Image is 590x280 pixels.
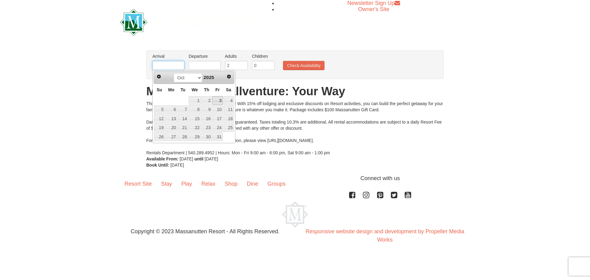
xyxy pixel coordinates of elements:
[212,105,223,114] a: 10
[201,105,212,114] td: available
[358,6,389,12] span: Owner's Site
[220,174,242,193] a: Shop
[212,123,223,132] td: available
[189,105,201,114] a: 8
[189,53,221,59] label: Departure
[165,105,177,114] a: 6
[201,105,212,114] a: 9
[156,174,177,193] a: Stay
[201,114,212,123] a: 16
[203,75,214,80] span: 2025
[212,132,223,141] td: available
[212,96,223,105] td: available
[188,114,201,123] td: available
[165,105,177,114] td: available
[204,87,209,92] span: Thursday
[178,132,188,141] a: 28
[120,9,261,36] img: Massanutten Resort Logo
[178,105,189,114] td: available
[215,87,220,92] span: Friday
[252,53,275,59] label: Children
[120,174,156,193] a: Resort Site
[146,85,444,97] h1: Massanutten Fallventure: Your Way
[223,105,234,114] td: available
[180,87,185,92] span: Tuesday
[189,114,201,123] a: 15
[178,114,188,123] a: 14
[156,74,161,79] span: Prev
[197,174,220,193] a: Relax
[223,114,234,123] a: 18
[263,174,290,193] a: Groups
[223,96,234,105] a: 4
[155,72,163,81] a: Prev
[201,132,212,141] a: 30
[178,123,189,132] td: available
[154,114,165,123] td: available
[154,105,165,114] a: 5
[282,202,308,227] img: Massanutten Resort Logo
[201,132,212,141] td: available
[212,96,223,105] a: 3
[168,87,174,92] span: Monday
[188,132,201,141] td: available
[154,114,165,123] a: 12
[189,96,201,105] a: 1
[223,124,234,132] a: 25
[212,124,223,132] a: 24
[189,132,201,141] a: 29
[154,132,165,141] a: 26
[194,156,203,161] strong: until
[188,123,201,132] td: available
[201,124,212,132] a: 23
[189,124,201,132] a: 22
[165,114,177,123] a: 13
[171,163,184,168] span: [DATE]
[212,105,223,114] td: available
[115,227,295,236] p: Copyright © 2023 Massanutten Resort - All Rights Reserved.
[225,53,248,59] label: Adults
[223,105,234,114] a: 11
[178,114,189,123] td: available
[223,114,234,123] td: available
[154,132,165,141] td: available
[177,174,197,193] a: Play
[212,132,223,141] a: 31
[154,123,165,132] td: available
[188,96,201,105] td: available
[223,96,234,105] td: available
[165,123,177,132] td: available
[201,123,212,132] td: available
[178,105,188,114] a: 7
[201,114,212,123] td: available
[179,156,193,161] span: [DATE]
[226,74,231,79] span: Next
[305,228,464,243] a: Responsive website design and development by Propeller Media Works
[242,174,263,193] a: Dine
[191,87,198,92] span: Wednesday
[165,132,177,141] td: available
[165,132,177,141] a: 27
[165,114,177,123] td: available
[120,14,261,29] a: Massanutten Resort
[154,105,165,114] td: available
[205,156,218,161] span: [DATE]
[178,124,188,132] a: 21
[201,96,212,105] td: available
[146,101,444,156] div: This fall, adventure is all yours at Massanutten! With 15% off lodging and exclusive discounts on...
[120,174,470,183] p: Connect with us
[178,132,189,141] td: available
[225,72,233,81] a: Next
[223,123,234,132] td: available
[146,156,179,161] strong: Available From:
[212,114,223,123] a: 17
[152,53,184,59] label: Arrival
[157,87,162,92] span: Sunday
[212,114,223,123] td: available
[154,124,165,132] a: 19
[283,61,324,70] button: Check Availability
[146,163,169,168] strong: Book Until:
[201,96,212,105] a: 2
[188,105,201,114] td: available
[226,87,231,92] span: Saturday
